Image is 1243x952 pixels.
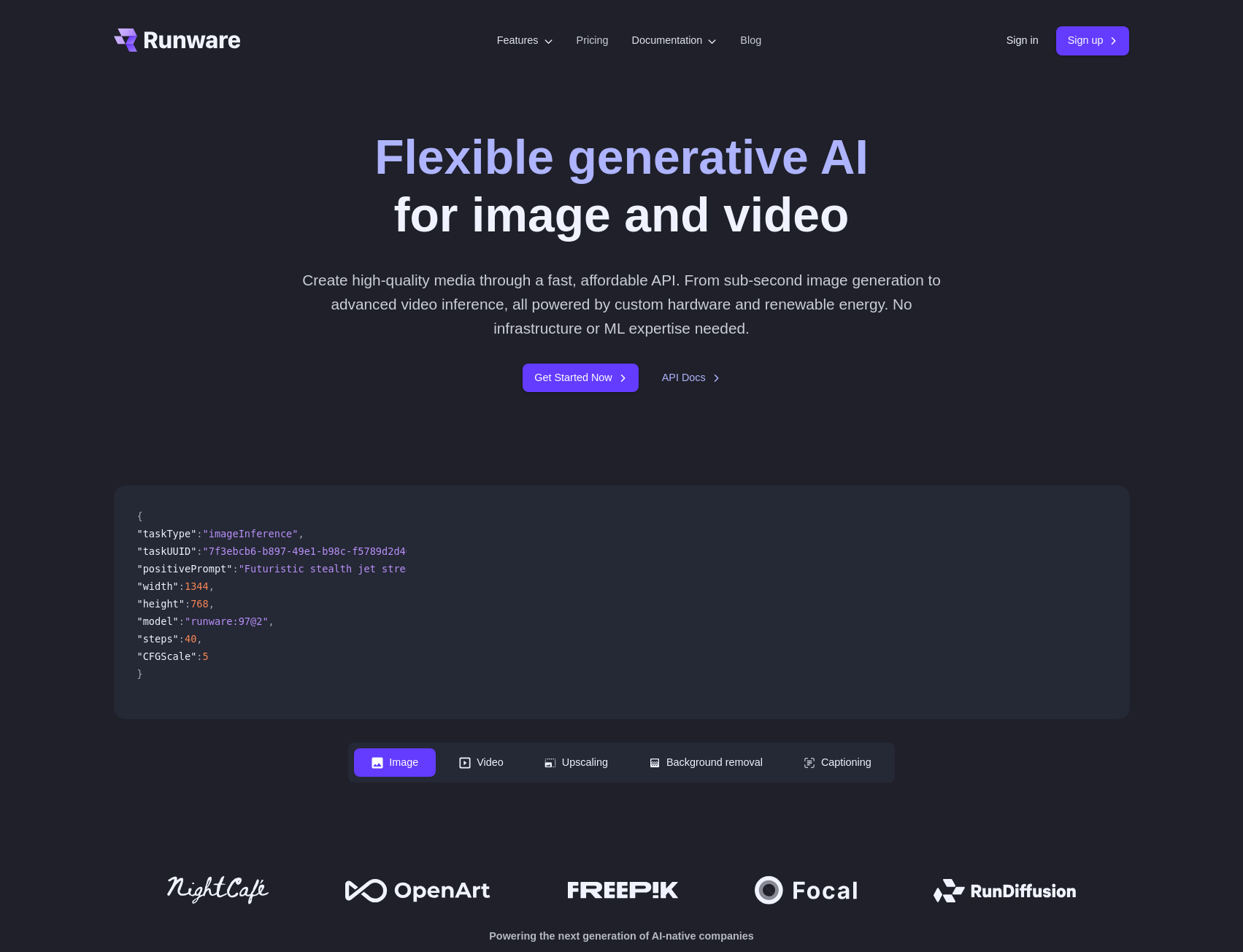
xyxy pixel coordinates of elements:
p: Create high-quality media through a fast, affordable API. From sub-second image generation to adv... [296,268,947,341]
button: Upscaling [527,748,626,777]
p: Powering the next generation of AI-native companies [114,928,1130,945]
a: Get Started Now [523,364,638,392]
span: : [232,563,238,575]
span: : [196,545,202,557]
button: Image [354,748,436,777]
span: 768 [191,598,209,610]
span: "steps" [137,633,179,645]
a: Pricing [577,32,609,49]
span: "positivePrompt" [137,563,233,575]
button: Video [442,748,521,777]
button: Background removal [631,748,780,777]
span: "width" [137,580,179,592]
span: "CFGScale" [137,650,197,662]
h1: for image and video [374,128,869,245]
span: 5 [203,650,209,662]
span: { [137,510,143,522]
strong: Flexible generative AI [374,130,869,184]
a: API Docs [662,369,720,386]
span: : [179,633,185,645]
span: : [185,598,191,610]
span: "taskUUID" [137,545,197,557]
span: : [196,528,202,540]
span: , [209,580,215,592]
span: : [179,580,185,592]
label: Documentation [632,32,717,49]
span: 40 [185,633,196,645]
span: , [209,598,215,610]
span: : [196,650,202,662]
span: "height" [137,598,185,610]
a: Blog [740,32,761,49]
span: "taskType" [137,528,197,540]
span: : [179,615,185,627]
span: , [298,528,304,540]
span: } [137,668,143,680]
span: , [269,615,274,627]
span: "Futuristic stealth jet streaking through a neon-lit cityscape with glowing purple exhaust" [239,563,782,575]
span: "model" [137,615,179,627]
span: "7f3ebcb6-b897-49e1-b98c-f5789d2d40d7" [203,545,430,557]
span: "imageInference" [203,528,299,540]
span: , [196,633,202,645]
button: Captioning [786,748,889,777]
label: Features [497,32,553,49]
span: "runware:97@2" [185,615,269,627]
a: Go to / [114,28,241,52]
a: Sign up [1056,26,1130,55]
span: 1344 [185,580,209,592]
a: Sign in [1007,32,1039,49]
